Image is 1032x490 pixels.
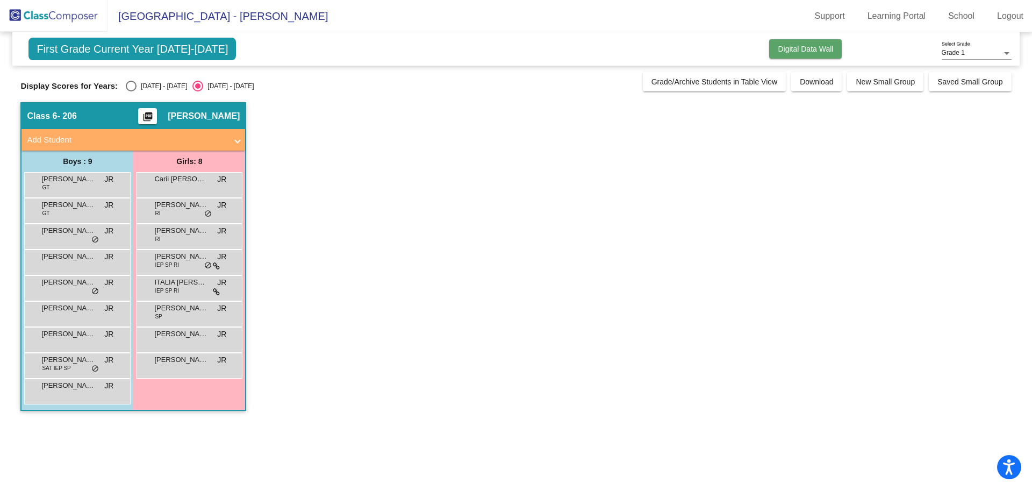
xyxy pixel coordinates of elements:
span: JR [104,174,113,185]
a: Support [806,8,854,25]
span: Class 6 [27,111,57,122]
button: Print Students Details [138,108,157,124]
span: [PERSON_NAME] [41,277,95,288]
span: ITALIA [PERSON_NAME] [154,277,208,288]
span: JR [217,200,226,211]
span: JR [104,354,113,366]
span: JR [217,303,226,314]
span: JR [104,380,113,392]
span: Carii [PERSON_NAME] [154,174,208,184]
button: Grade/Archive Students in Table View [643,72,786,91]
span: JR [104,251,113,262]
span: [PERSON_NAME] [154,200,208,210]
span: [GEOGRAPHIC_DATA] - [PERSON_NAME] [107,8,328,25]
span: [PERSON_NAME] [41,329,95,339]
span: [PERSON_NAME] [154,303,208,314]
span: Saved Small Group [937,77,1002,86]
span: GT [42,209,49,217]
mat-expansion-panel-header: Add Student [21,129,245,151]
a: School [940,8,983,25]
span: [PERSON_NAME] [154,251,208,262]
span: JR [104,303,113,314]
span: - 206 [57,111,76,122]
button: New Small Group [847,72,923,91]
span: do_not_disturb_alt [204,210,212,218]
button: Digital Data Wall [769,39,842,59]
span: [PERSON_NAME] [41,251,95,262]
span: [PERSON_NAME] [154,225,208,236]
span: [PERSON_NAME] [168,111,240,122]
a: Logout [988,8,1032,25]
div: [DATE] - [DATE] [203,81,254,91]
mat-icon: picture_as_pdf [141,111,154,126]
span: IEP SP RI [155,261,179,269]
span: SAT IEP SP [42,364,70,372]
span: [PERSON_NAME] [41,354,95,365]
mat-radio-group: Select an option [126,81,254,91]
span: JR [104,200,113,211]
span: do_not_disturb_alt [91,365,99,373]
span: New Small Group [856,77,915,86]
span: Grade/Archive Students in Table View [651,77,778,86]
span: [PERSON_NAME] [41,174,95,184]
span: GT [42,183,49,191]
span: JR [217,225,226,237]
span: Display Scores for Years: [20,81,118,91]
span: [PERSON_NAME]'[PERSON_NAME] [154,354,208,365]
span: Grade 1 [942,49,965,56]
span: [PERSON_NAME] [154,329,208,339]
span: JR [217,277,226,288]
span: JR [217,354,226,366]
div: Girls: 8 [133,151,245,172]
span: Digital Data Wall [778,45,833,53]
span: RI [155,235,160,243]
div: [DATE] - [DATE] [137,81,187,91]
span: do_not_disturb_alt [91,287,99,296]
span: IEP SP RI [155,287,179,295]
span: RI [155,209,160,217]
span: JR [104,329,113,340]
div: Boys : 9 [21,151,133,172]
span: [PERSON_NAME] [41,200,95,210]
span: [PERSON_NAME] [41,225,95,236]
span: Download [800,77,833,86]
span: JR [217,251,226,262]
mat-panel-title: Add Student [27,134,227,146]
span: JR [104,225,113,237]
span: [PERSON_NAME] [41,380,95,391]
span: do_not_disturb_alt [91,236,99,244]
button: Download [791,72,842,91]
span: JR [217,329,226,340]
span: do_not_disturb_alt [204,261,212,270]
span: JR [104,277,113,288]
a: Learning Portal [859,8,935,25]
span: [PERSON_NAME] [41,303,95,314]
span: SP [155,313,162,321]
button: Saved Small Group [929,72,1011,91]
span: JR [217,174,226,185]
span: First Grade Current Year [DATE]-[DATE] [28,38,236,60]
